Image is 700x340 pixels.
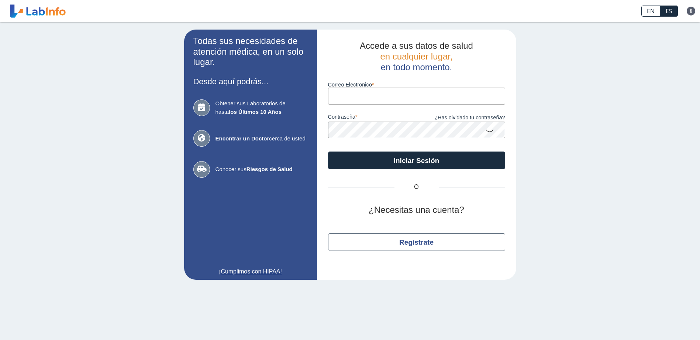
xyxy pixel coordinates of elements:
[328,152,505,169] button: Iniciar Sesión
[394,183,439,191] span: O
[641,6,660,17] a: EN
[381,62,452,72] span: en todo momento.
[215,135,308,143] span: cerca de usted
[360,41,473,51] span: Accede a sus datos de salud
[215,165,308,174] span: Conocer sus
[246,166,293,172] b: Riesgos de Salud
[193,36,308,68] h2: Todas sus necesidades de atención médica, en un solo lugar.
[328,114,417,122] label: contraseña
[328,205,505,215] h2: ¿Necesitas una cuenta?
[215,135,269,142] b: Encontrar un Doctor
[193,77,308,86] h3: Desde aquí podrás...
[328,233,505,251] button: Regístrate
[193,267,308,276] a: ¡Cumplimos con HIPAA!
[328,82,505,88] label: Correo Electronico
[417,114,505,122] a: ¿Has olvidado tu contraseña?
[215,99,308,116] span: Obtener sus Laboratorios de hasta
[660,6,678,17] a: ES
[380,51,452,61] span: en cualquier lugar,
[229,109,282,115] b: los Últimos 10 Años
